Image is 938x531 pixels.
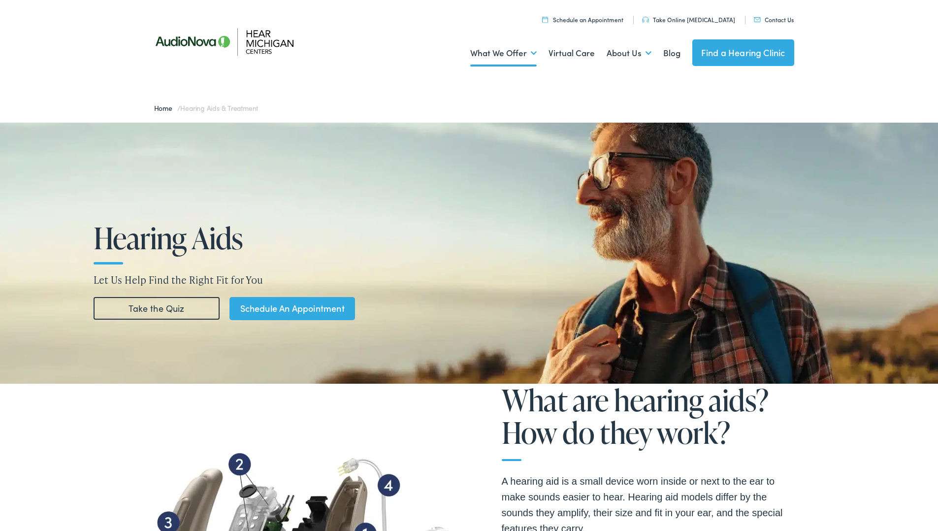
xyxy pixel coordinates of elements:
a: Schedule an Appointment [542,15,623,24]
a: Home [154,103,177,113]
span: / [154,103,259,113]
img: utility icon [542,16,548,23]
span: Hearing Aids & Treatment [180,103,258,113]
a: Blog [663,35,680,71]
img: utility icon [754,17,761,22]
a: What We Offer [470,35,537,71]
h1: Hearing Aids [94,222,393,254]
a: About Us [607,35,651,71]
a: Find a Hearing Clinic [692,39,794,66]
h2: What are hearing aids? How do they work? [502,384,794,461]
a: Contact Us [754,15,794,24]
a: Virtual Care [549,35,595,71]
img: utility icon [642,17,649,23]
p: Let Us Help Find the Right Fit for You [94,272,844,287]
a: Schedule An Appointment [229,297,355,320]
a: Take Online [MEDICAL_DATA] [642,15,735,24]
a: Take the Quiz [94,297,220,320]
